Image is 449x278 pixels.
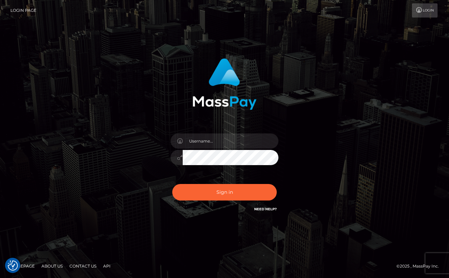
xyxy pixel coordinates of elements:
a: About Us [39,261,65,271]
a: Login Page [10,3,36,18]
button: Sign in [172,184,277,200]
a: Need Help? [254,207,277,211]
button: Consent Preferences [8,260,18,271]
a: Login [412,3,438,18]
a: API [100,261,113,271]
a: Contact Us [67,261,99,271]
div: © 2025 , MassPay Inc. [396,262,444,270]
img: MassPay Login [192,58,257,110]
img: Revisit consent button [8,260,18,271]
a: Homepage [7,261,37,271]
input: Username... [183,133,278,149]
